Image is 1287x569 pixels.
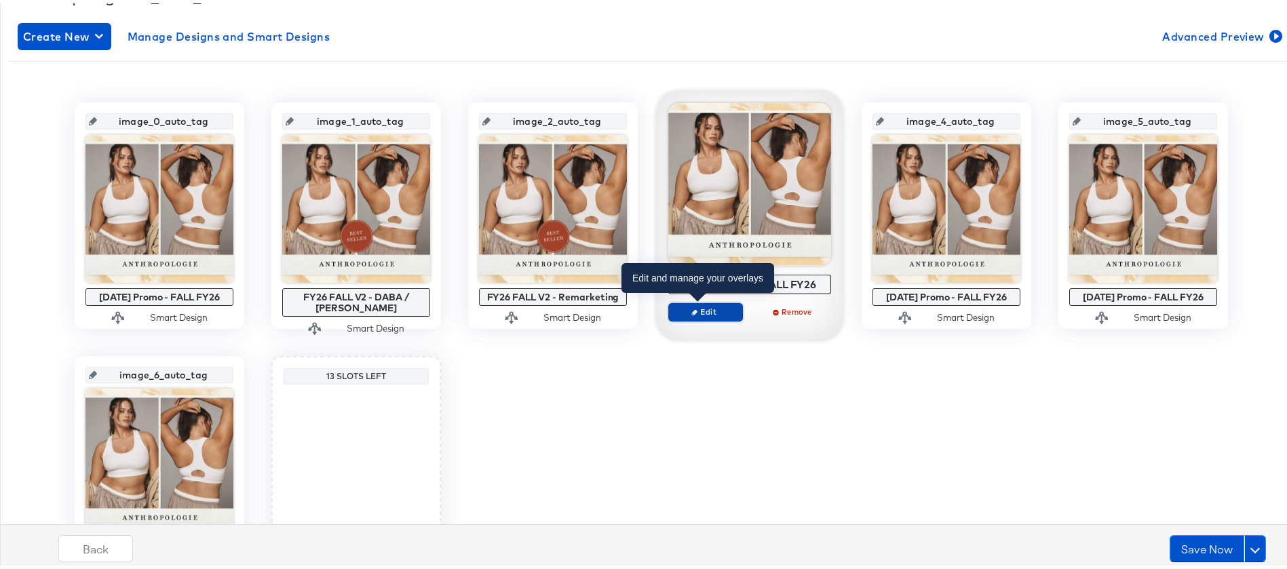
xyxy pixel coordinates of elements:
div: Smart Design [347,319,404,332]
div: Smart Design [543,308,601,321]
div: [DATE] Promo - FALL FY26 [672,275,828,287]
button: Save Now [1170,532,1244,559]
button: Remove [756,299,831,318]
div: [DATE] Promo - FALL FY26 [89,288,230,299]
div: Smart Design [1134,308,1191,321]
button: Advanced Preview [1157,20,1285,47]
div: [DATE] Promo - FALL FY26 [876,288,1017,299]
div: [DATE] Promo - FALL FY26 [1073,288,1214,299]
div: FY26 FALL V2 - Remarketing [482,288,623,299]
span: Advanced Preview [1162,24,1280,43]
div: FY26 FALL V2 - DABA / [PERSON_NAME] [286,288,427,310]
div: Smart Design [150,308,208,321]
span: Remove [763,303,825,313]
button: Back [58,532,133,559]
div: 13 Slots Left [287,368,425,378]
div: Smart Design [937,308,995,321]
button: Edit [668,299,743,318]
span: Edit [674,303,737,313]
button: Manage Designs and Smart Designs [122,20,336,47]
span: Create New [23,24,106,43]
button: Create New [18,20,111,47]
span: Manage Designs and Smart Designs [128,24,330,43]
